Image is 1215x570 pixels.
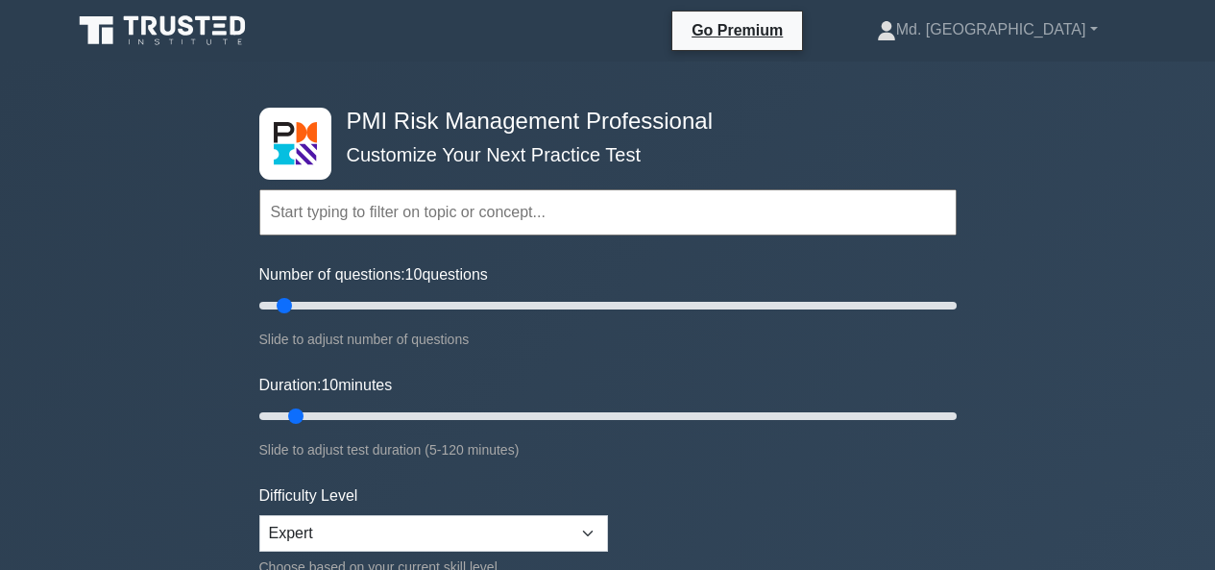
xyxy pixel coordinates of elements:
span: 10 [321,377,338,393]
label: Difficulty Level [259,484,358,508]
h4: PMI Risk Management Professional [339,108,863,136]
span: 10 [405,266,423,283]
a: Go Premium [680,18,794,42]
label: Number of questions: questions [259,263,488,286]
input: Start typing to filter on topic or concept... [259,189,957,235]
div: Slide to adjust test duration (5-120 minutes) [259,438,957,461]
label: Duration: minutes [259,374,393,397]
div: Slide to adjust number of questions [259,328,957,351]
a: Md. [GEOGRAPHIC_DATA] [831,11,1144,49]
